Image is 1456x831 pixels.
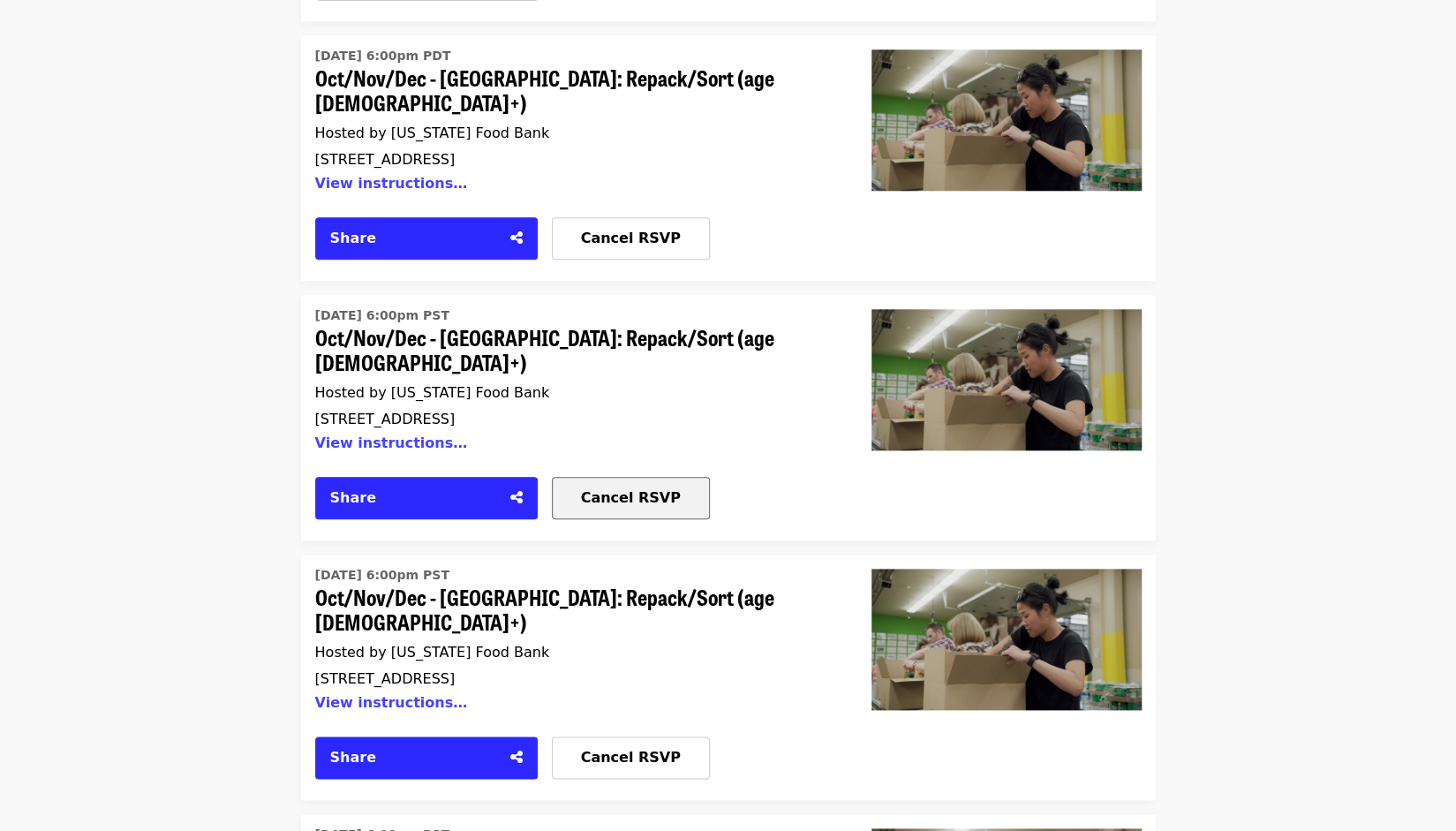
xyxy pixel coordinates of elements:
[315,477,538,519] button: Share
[581,749,681,766] span: Cancel RSVP
[315,302,829,463] a: Oct/Nov/Dec - Portland: Repack/Sort (age 8+)
[510,749,523,766] i: share-alt icon
[857,35,1156,281] a: Oct/Nov/Dec - Portland: Repack/Sort (age 8+)
[315,65,829,117] span: Oct/Nov/Dec - [GEOGRAPHIC_DATA]: Repack/Sort (age [DEMOGRAPHIC_DATA]+)
[315,670,829,687] div: [STREET_ADDRESS]
[315,125,550,141] span: Hosted by [US_STATE] Food Bank
[510,489,523,506] i: share-alt icon
[581,230,681,246] span: Cancel RSVP
[315,644,550,661] span: Hosted by [US_STATE] Food Bank
[315,585,829,636] span: Oct/Nov/Dec - [GEOGRAPHIC_DATA]: Repack/Sort (age [DEMOGRAPHIC_DATA]+)
[330,487,500,509] div: Share
[315,217,538,260] button: Share
[552,737,710,779] button: Cancel RSVP
[315,306,449,325] time: [DATE] 6:00pm PST
[871,569,1142,710] img: Oct/Nov/Dec - Portland: Repack/Sort (age 8+)
[510,230,523,246] i: share-alt icon
[315,151,829,168] div: [STREET_ADDRESS]
[315,42,829,203] a: Oct/Nov/Dec - Portland: Repack/Sort (age 8+)
[315,694,468,711] button: View instructions…
[315,47,451,65] time: [DATE] 6:00pm PDT
[581,489,681,506] span: Cancel RSVP
[857,555,1156,800] a: Oct/Nov/Dec - Portland: Repack/Sort (age 8+)
[315,566,449,585] time: [DATE] 6:00pm PST
[315,434,468,451] button: View instructions…
[871,309,1142,450] img: Oct/Nov/Dec - Portland: Repack/Sort (age 8+)
[330,747,500,768] div: Share
[315,384,550,401] span: Hosted by [US_STATE] Food Bank
[315,325,829,376] span: Oct/Nov/Dec - [GEOGRAPHIC_DATA]: Repack/Sort (age [DEMOGRAPHIC_DATA]+)
[315,562,829,722] a: Oct/Nov/Dec - Portland: Repack/Sort (age 8+)
[315,737,538,779] button: Share
[857,295,1156,540] a: Oct/Nov/Dec - Portland: Repack/Sort (age 8+)
[871,49,1142,191] img: Oct/Nov/Dec - Portland: Repack/Sort (age 8+)
[315,411,829,427] div: [STREET_ADDRESS]
[330,228,500,249] div: Share
[552,477,710,519] button: Cancel RSVP
[315,175,468,192] button: View instructions…
[552,217,710,260] button: Cancel RSVP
